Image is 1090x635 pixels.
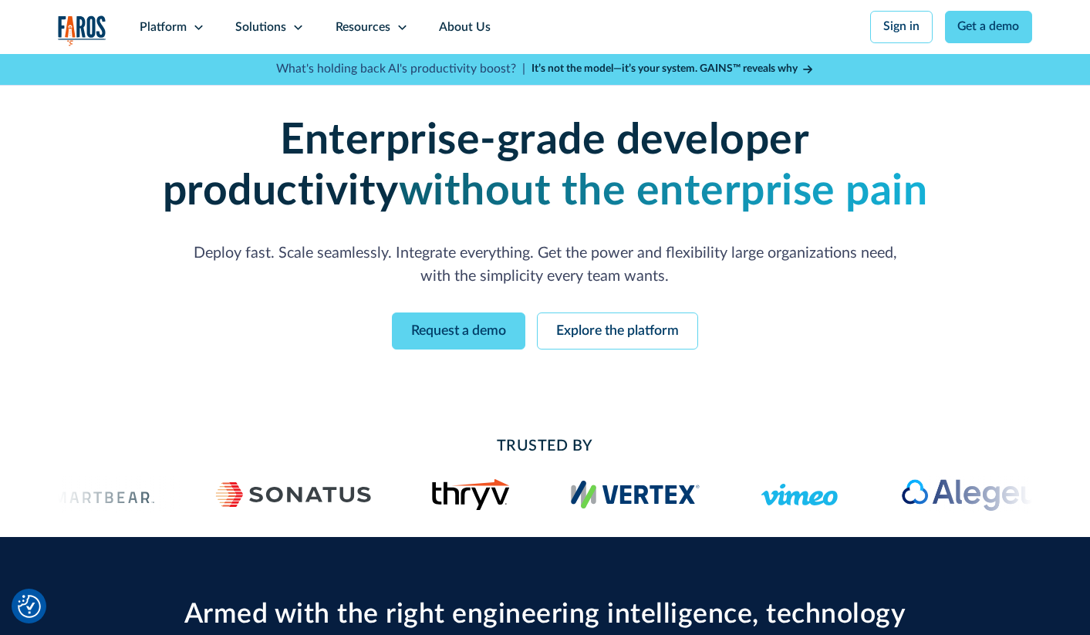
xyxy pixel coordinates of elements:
[392,312,525,350] a: Request a demo
[58,15,106,47] a: home
[899,476,1056,512] img: Alegeus logo
[18,595,41,618] img: Revisit consent button
[140,19,187,37] div: Platform
[235,19,286,37] div: Solutions
[399,171,928,213] strong: without the enterprise pain
[18,595,41,618] button: Cookie Settings
[532,63,798,74] strong: It’s not the model—it’s your system. GAINS™ reveals why
[180,435,911,458] h2: Trusted By
[432,479,510,510] img: Thryv's logo
[276,60,525,79] p: What's holding back AI's productivity boost? |
[870,11,933,42] a: Sign in
[532,61,815,77] a: It’s not the model—it’s your system. GAINS™ reveals why
[761,484,838,505] img: Logo of the video hosting platform Vimeo.
[163,120,810,213] strong: Enterprise-grade developer productivity
[215,482,371,507] img: Sonatus Logo
[336,19,390,37] div: Resources
[945,11,1033,42] a: Get a demo
[58,15,106,47] img: Logo of the analytics and reporting company Faros.
[571,481,700,508] img: Vertex's logo
[180,242,911,288] p: Deploy fast. Scale seamlessly. Integrate everything. Get the power and flexibility large organiza...
[537,312,697,350] a: Explore the platform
